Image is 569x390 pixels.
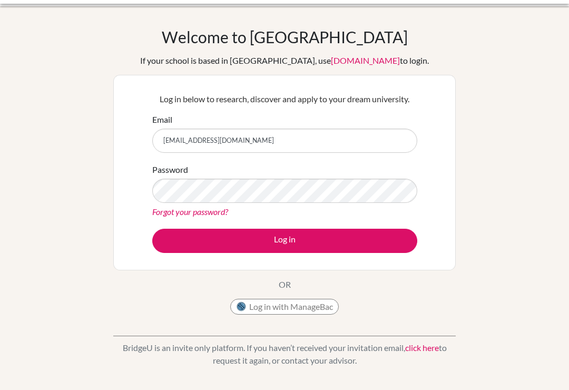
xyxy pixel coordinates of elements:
p: Log in below to research, discover and apply to your dream university. [152,93,417,105]
div: If your school is based in [GEOGRAPHIC_DATA], use to login. [140,54,429,67]
label: Email [152,113,172,126]
p: OR [279,278,291,291]
h1: Welcome to [GEOGRAPHIC_DATA] [162,27,408,46]
button: Log in [152,229,417,253]
label: Password [152,163,188,176]
a: click here [405,343,439,353]
p: BridgeU is an invite only platform. If you haven’t received your invitation email, to request it ... [113,342,456,367]
button: Log in with ManageBac [230,299,339,315]
a: [DOMAIN_NAME] [331,55,400,65]
a: Forgot your password? [152,207,228,217]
